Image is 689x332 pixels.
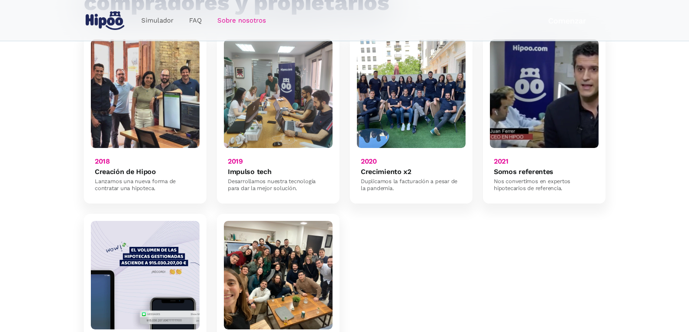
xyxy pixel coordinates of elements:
[133,12,181,29] a: Simulador
[494,168,553,176] h6: Somos referentes
[181,12,210,29] a: FAQ
[228,157,243,165] h6: 2019
[210,12,274,29] a: Sobre nosotros
[95,168,156,176] h6: Creación de Hipoo
[95,157,110,165] h6: 2018
[494,157,509,165] h6: 2021
[228,168,271,176] h6: Impulso tech
[95,178,195,192] div: Lanzamos una nueva forma de contratar una hipoteca.
[529,10,606,31] a: Comenzar
[361,168,411,176] h6: Crecimiento x2
[84,8,126,33] a: home
[361,157,377,165] h6: 2020
[494,178,594,192] div: Nos convertimos en expertos hipotecarios de referencia.
[361,178,461,192] div: Duplicamos la facturación a pesar de la pandemia.
[228,178,328,192] div: Desarrollamos nuestra tecnología para dar la mejor solución.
